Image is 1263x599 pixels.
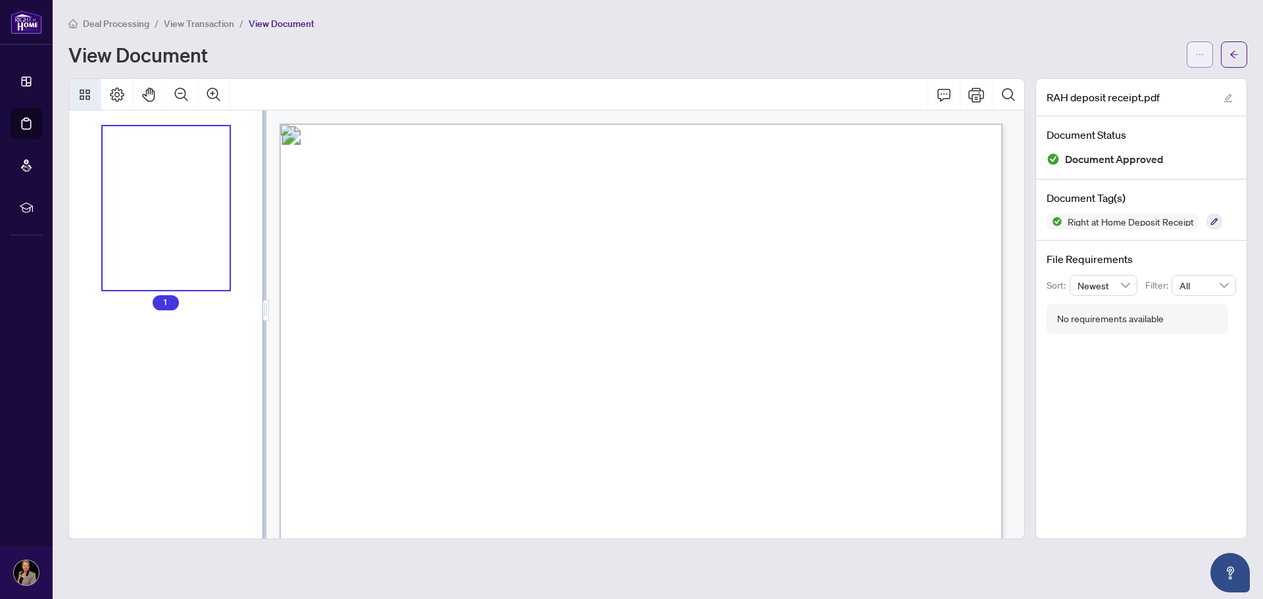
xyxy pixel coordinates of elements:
[1062,217,1199,226] span: Right at Home Deposit Receipt
[1224,93,1233,103] span: edit
[1047,89,1160,105] span: RAH deposit receipt.pdf
[1047,214,1062,229] img: Status Icon
[1057,312,1164,326] div: No requirements available
[1047,251,1236,267] h4: File Requirements
[1179,276,1228,295] span: All
[68,44,208,65] h1: View Document
[83,18,149,30] span: Deal Processing
[14,560,39,585] img: Profile Icon
[239,16,243,31] li: /
[1047,153,1060,166] img: Document Status
[11,10,42,34] img: logo
[1229,50,1239,59] span: arrow-left
[68,19,78,28] span: home
[164,18,234,30] span: View Transaction
[1145,278,1172,293] p: Filter:
[1195,50,1204,59] span: ellipsis
[1047,190,1236,206] h4: Document Tag(s)
[155,16,159,31] li: /
[1047,127,1236,143] h4: Document Status
[1065,151,1164,168] span: Document Approved
[249,18,314,30] span: View Document
[1047,278,1070,293] p: Sort:
[1210,553,1250,592] button: Open asap
[1077,276,1130,295] span: Newest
